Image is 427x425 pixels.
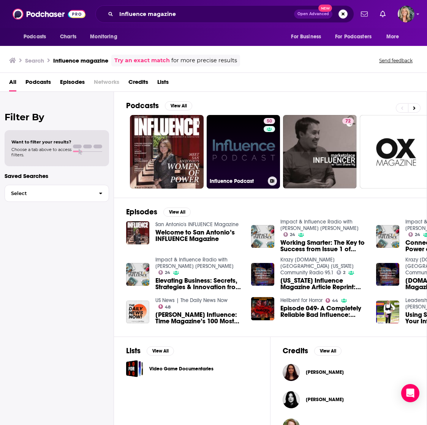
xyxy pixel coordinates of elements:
button: open menu [381,30,409,44]
button: View All [147,346,174,356]
a: 24 [283,232,296,237]
span: Select [5,191,93,196]
a: Elevating Business: Secrets, Strategies & Innovation from Issue 2 of Impact & Influence Magazine [155,277,242,290]
a: 24 [158,270,171,275]
a: Video Game Documentaries [126,360,143,377]
span: [PERSON_NAME] Influence: Time Magazine’s 100 Most Influential People List [155,312,242,324]
span: for more precise results [171,56,237,65]
img: Trump’s Influence: Time Magazine’s 100 Most Influential People List [126,301,149,324]
h3: Influence magazine [53,57,108,64]
span: [US_STATE] Influence Magazine Article Reprint: The Understated Influence of Alamogordo’s Black [D... [280,277,367,290]
span: 50 [267,118,272,125]
img: Jay Newton-Small [283,391,300,408]
span: Monitoring [90,31,117,42]
a: Working Smarter: The Key to Success from Issue 1 of Impact & Influence Magazine [280,239,367,252]
h2: Episodes [126,207,157,217]
a: Episode 049- A Completely Reliable Bad Influence: Fangoria Magazine [280,305,367,318]
a: 72 [342,118,354,124]
span: Networks [94,76,119,91]
a: Deniz Çam [283,364,300,381]
img: Episode 049- A Completely Reliable Bad Influence: Fangoria Magazine [251,297,274,320]
span: 48 [165,305,171,309]
span: 24 [165,271,170,274]
span: New [318,5,332,12]
a: 50 [264,118,275,124]
button: View All [163,208,191,217]
span: 24 [415,233,420,236]
h2: Lists [126,346,141,356]
a: Credits [128,76,148,91]
span: Logged in as lisa.beech [398,6,414,22]
a: Lists [157,76,169,91]
button: Deniz ÇamDeniz Çam [283,360,414,384]
span: More [386,31,399,42]
button: Show profile menu [398,6,414,22]
img: Connecting for Success: The Power of Networking from Issue 3 of Impact & Influence Magazine [376,225,399,248]
a: Trump’s Influence: Time Magazine’s 100 Most Influential People List [155,312,242,324]
a: Impact & Influence Radio with Jon Robert Quinn [155,257,234,269]
div: Open Intercom Messenger [401,384,419,402]
h3: Search [25,57,44,64]
a: Jay Newton-Small [306,397,344,403]
a: Show notifications dropdown [358,8,371,20]
span: Open Advanced [297,12,329,16]
span: Charts [60,31,76,42]
a: Video Game Documentaries [149,365,214,373]
a: PodcastsView All [126,101,192,110]
img: Elevating Business: Secrets, Strategies & Innovation from Issue 2 of Impact & Influence Magazine [126,263,149,286]
button: Select [5,185,109,202]
span: [PERSON_NAME] [306,397,344,403]
button: Send feedback [377,57,415,64]
a: 24 [408,232,421,237]
span: Podcasts [24,31,46,42]
img: Using Speaking To Grow Your Influence (Plus magazine Launch) [376,301,399,324]
a: Deniz Çam [306,369,344,375]
a: Working Smarter: The Key to Success from Issue 1 of Impact & Influence Magazine [251,225,274,248]
a: All [9,76,16,91]
div: Search podcasts, credits, & more... [95,5,354,23]
span: For Podcasters [335,31,372,42]
a: New Mexico Influence Magazine Article Reprint: The Understated Influence of Alamogordo’s Black Ch... [280,277,367,290]
button: open menu [18,30,56,44]
img: AlamogordoTownNews.com Influence Magazine New Mexico Features 7 Local Women of Power & So Much More [376,263,399,286]
a: Podcasts [25,76,51,91]
img: New Mexico Influence Magazine Article Reprint: The Understated Influence of Alamogordo’s Black Ch... [251,263,274,286]
img: Podchaser - Follow, Share and Rate Podcasts [13,7,85,21]
a: Welcome to San Antonio’s INFLUENCE Magazine [155,229,242,242]
a: US News | The Daily News Now [155,297,228,304]
a: ListsView All [126,346,174,356]
h2: Credits [283,346,308,356]
a: San Antonio's INFLUENCE Magazine [155,221,239,228]
img: Welcome to San Antonio’s INFLUENCE Magazine [126,221,149,244]
img: User Profile [398,6,414,22]
a: Charts [55,30,81,44]
a: 72 [283,115,357,189]
button: View All [314,346,342,356]
a: 2 [337,270,346,275]
span: 44 [332,299,338,302]
h3: Influence Podcast [210,178,265,184]
span: 2 [343,271,345,274]
a: 50Influence Podcast [207,115,280,189]
h2: Podcasts [126,101,159,110]
span: [PERSON_NAME] [306,369,344,375]
a: Episodes [60,76,85,91]
button: Jay Newton-SmallJay Newton-Small [283,387,414,412]
a: Krazy KALHRadio.org Alamogordo New Mexico Community Radio 95.1 [280,257,354,276]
